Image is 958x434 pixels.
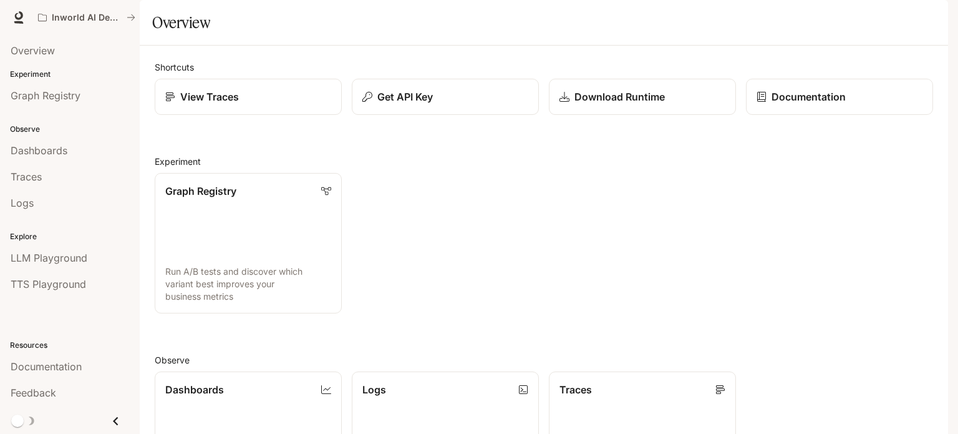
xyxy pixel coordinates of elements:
button: All workspaces [32,5,141,30]
p: Documentation [772,89,846,104]
h1: Overview [152,10,210,35]
h2: Shortcuts [155,61,933,74]
a: View Traces [155,79,342,115]
p: Download Runtime [574,89,665,104]
p: Graph Registry [165,184,236,199]
p: Dashboards [165,382,224,397]
a: Documentation [746,79,933,115]
a: Graph RegistryRun A/B tests and discover which variant best improves your business metrics [155,173,342,313]
button: Get API Key [352,79,539,115]
h2: Observe [155,353,933,367]
p: Logs [362,382,386,397]
p: View Traces [180,89,239,104]
p: Inworld AI Demos [52,12,122,23]
p: Get API Key [377,89,433,104]
p: Run A/B tests and discover which variant best improves your business metrics [165,265,331,303]
p: Traces [559,382,592,397]
h2: Experiment [155,155,933,168]
a: Download Runtime [549,79,736,115]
